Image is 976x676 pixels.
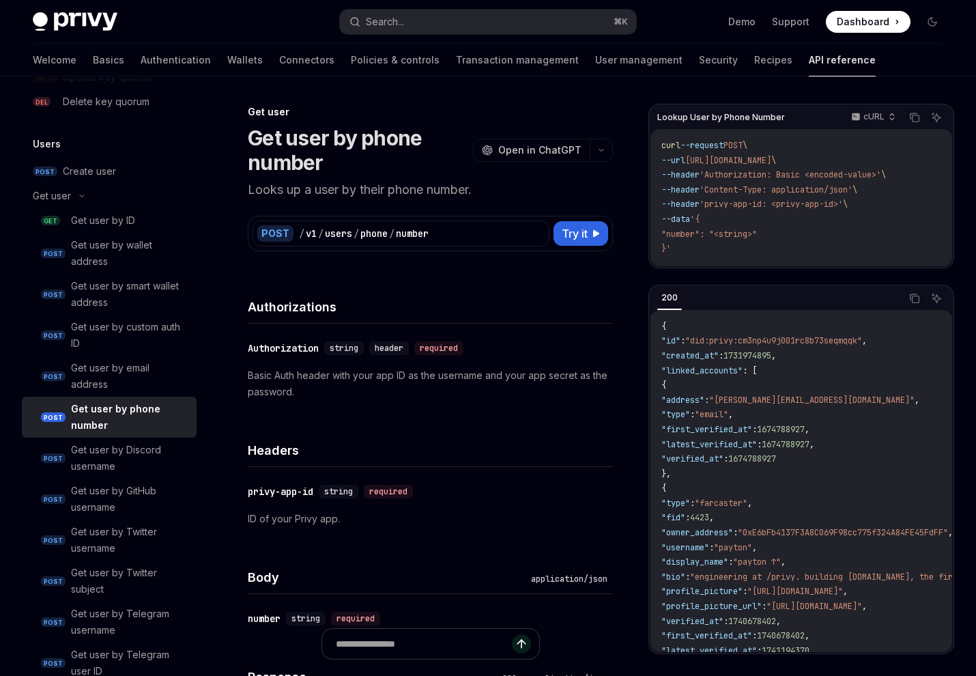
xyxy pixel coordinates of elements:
span: "number": "<string>" [661,229,757,240]
p: Looks up a user by their phone number. [248,180,613,199]
span: --header [661,184,700,195]
p: cURL [863,111,885,122]
p: Basic Auth header with your app ID as the username and your app secret as the password. [248,367,613,400]
span: : [752,630,757,641]
a: POSTGet user by GitHub username [22,479,197,520]
div: / [354,227,359,240]
div: Create user [63,163,116,180]
div: / [299,227,304,240]
div: phone [360,227,388,240]
div: required [414,341,463,355]
span: "profile_picture_url" [661,601,762,612]
span: "email" [695,409,728,420]
span: Lookup User by Phone Number [657,112,785,123]
div: Get user by phone number [71,401,188,434]
span: Open in ChatGPT [498,143,582,157]
a: Connectors [279,44,334,76]
h4: Headers [248,441,613,460]
span: POST [41,535,66,546]
p: ID of your Privy app. [248,511,613,527]
span: : [ [743,365,757,376]
span: \ [852,184,857,195]
span: header [375,343,403,354]
span: : [704,395,709,406]
div: required [364,485,413,498]
div: Get user by GitHub username [71,483,188,516]
a: POSTGet user by email address [22,356,197,397]
span: 1674788927 [757,424,805,435]
span: , [747,498,752,509]
span: "first_verified_at" [661,424,752,435]
span: "[URL][DOMAIN_NAME]" [766,601,862,612]
span: --header [661,169,700,180]
span: --request [680,140,723,151]
a: Basics [93,44,124,76]
div: 200 [657,290,682,306]
span: \ [843,199,848,210]
h4: Authorizations [248,298,613,316]
span: string [291,613,320,624]
a: Support [772,15,809,29]
span: '{ [690,214,700,225]
span: "payton" [714,542,752,553]
div: Get user by smart wallet address [71,278,188,311]
span: }, [661,468,671,479]
span: POST [33,167,57,177]
span: "[URL][DOMAIN_NAME]" [747,586,843,597]
span: POST [41,290,66,300]
div: required [331,612,380,625]
div: application/json [526,572,613,586]
span: "fid" [661,512,685,523]
span: , [809,439,814,450]
span: POST [41,576,66,587]
img: dark logo [33,12,117,31]
span: "[PERSON_NAME][EMAIL_ADDRESS][DOMAIN_NAME]" [709,395,915,406]
div: / [318,227,324,240]
span: { [661,321,666,332]
span: curl [661,140,680,151]
span: 1740678402 [757,630,805,641]
span: : [690,498,695,509]
div: Get user [248,105,613,119]
span: , [862,601,867,612]
a: Welcome [33,44,76,76]
a: GETGet user by ID [22,208,197,233]
span: : [757,645,762,656]
div: Get user by wallet address [71,237,188,270]
button: Toggle dark mode [921,11,943,33]
a: Transaction management [456,44,579,76]
span: : [690,409,695,420]
span: --data [661,214,690,225]
span: , [709,512,714,523]
span: string [324,486,353,497]
span: "first_verified_at" [661,630,752,641]
span: , [915,395,919,406]
a: POSTCreate user [22,159,197,184]
span: , [776,616,781,627]
span: --header [661,199,700,210]
span: POST [41,658,66,668]
span: Dashboard [837,15,889,29]
span: : [685,512,690,523]
span: Try it [562,225,588,242]
a: POSTGet user by Twitter subject [22,561,197,602]
div: Get user by Twitter username [71,524,188,557]
a: API reference [809,44,876,76]
a: Recipes [754,44,792,76]
span: --url [661,155,685,166]
span: "latest_verified_at" [661,439,757,450]
span: : [719,350,723,361]
span: : [685,572,690,582]
span: , [752,542,757,553]
span: "bio" [661,572,685,582]
span: : [728,557,733,567]
button: Search...⌘K [340,10,636,34]
button: Ask AI [928,290,945,307]
button: Try it [554,221,608,246]
span: "id" [661,335,680,346]
span: : [680,335,685,346]
button: Ask AI [928,109,945,126]
a: POSTGet user by Discord username [22,438,197,479]
div: privy-app-id [248,485,313,498]
span: , [862,335,867,346]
